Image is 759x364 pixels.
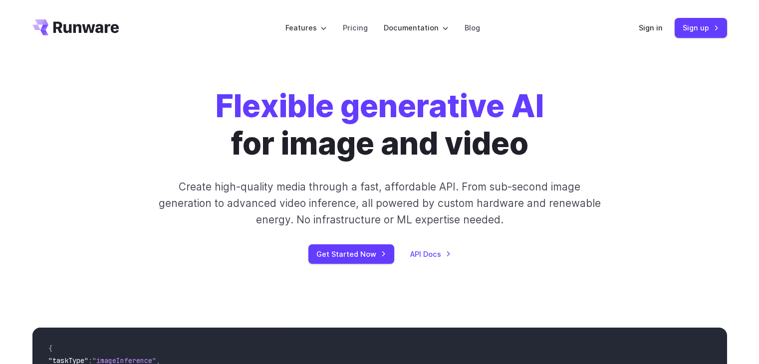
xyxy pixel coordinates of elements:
a: API Docs [410,248,451,260]
a: Sign up [675,18,727,37]
h1: for image and video [216,88,544,163]
strong: Flexible generative AI [216,87,544,125]
a: Pricing [343,22,368,33]
label: Documentation [384,22,449,33]
a: Get Started Now [308,244,394,264]
a: Go to / [32,19,119,35]
span: { [48,344,52,353]
a: Blog [465,22,480,33]
label: Features [285,22,327,33]
a: Sign in [639,22,663,33]
p: Create high-quality media through a fast, affordable API. From sub-second image generation to adv... [157,179,602,228]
